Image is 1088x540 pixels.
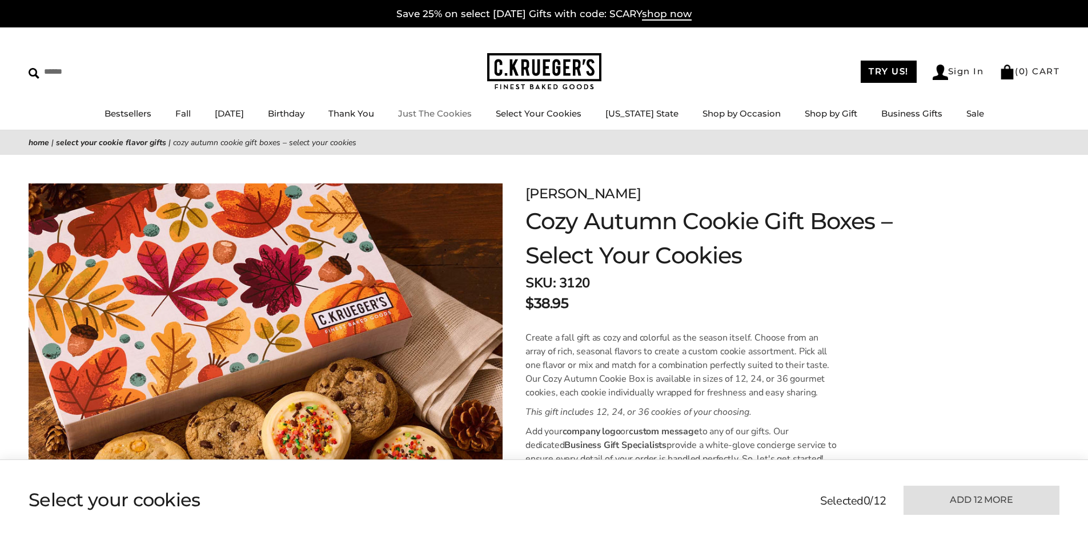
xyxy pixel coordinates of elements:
button: Add 12 more [904,486,1059,515]
input: Search [29,63,164,81]
em: This gift includes 12, 24, or 36 cookies of your choosing. [525,406,752,418]
img: Bag [999,65,1015,79]
strong: custom message [629,425,699,438]
strong: Business Gift Specialists [564,439,667,451]
span: 0 [864,493,870,509]
a: Home [29,137,49,148]
p: $38.95 [525,293,568,314]
a: Select Your Cookies [496,108,581,119]
p: Add your or to any of our gifts. Our dedicated provide a white-glove concierge service to ensure ... [525,425,838,493]
a: TRY US! [861,61,917,83]
p: Selected / [820,493,886,510]
a: Fall [175,108,191,119]
a: Select Your Cookie Flavor Gifts [56,137,166,148]
a: Sign In [933,65,984,80]
span: 12 [873,493,886,509]
a: Save 25% on select [DATE] Gifts with code: SCARYshop now [396,8,692,21]
a: Thank You [328,108,374,119]
strong: company logo [563,425,621,438]
h1: Cozy Autumn Cookie Gift Boxes – Select Your Cookies [525,204,893,273]
a: Business Gifts [881,108,942,119]
img: Search [29,68,39,79]
a: [DATE] [215,108,244,119]
span: | [51,137,54,148]
nav: breadcrumbs [29,136,1059,149]
span: 3120 [559,274,590,292]
a: Just The Cookies [398,108,472,119]
iframe: Sign Up via Text for Offers [9,497,118,531]
img: C.KRUEGER'S [487,53,601,90]
img: Account [933,65,948,80]
span: shop now [642,8,692,21]
a: Shop by Gift [805,108,857,119]
span: | [168,137,171,148]
a: Birthday [268,108,304,119]
a: [US_STATE] State [605,108,679,119]
a: Bestsellers [105,108,151,119]
strong: SKU: [525,274,556,292]
a: Shop by Occasion [702,108,781,119]
span: Cozy Autumn Cookie Gift Boxes – Select Your Cookies [173,137,356,148]
span: 0 [1019,66,1026,77]
p: [PERSON_NAME] [525,183,893,204]
a: (0) CART [999,66,1059,77]
p: Create a fall gift as cozy and colorful as the season itself. Choose from an array of rich, seaso... [525,331,838,399]
a: Sale [966,108,984,119]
